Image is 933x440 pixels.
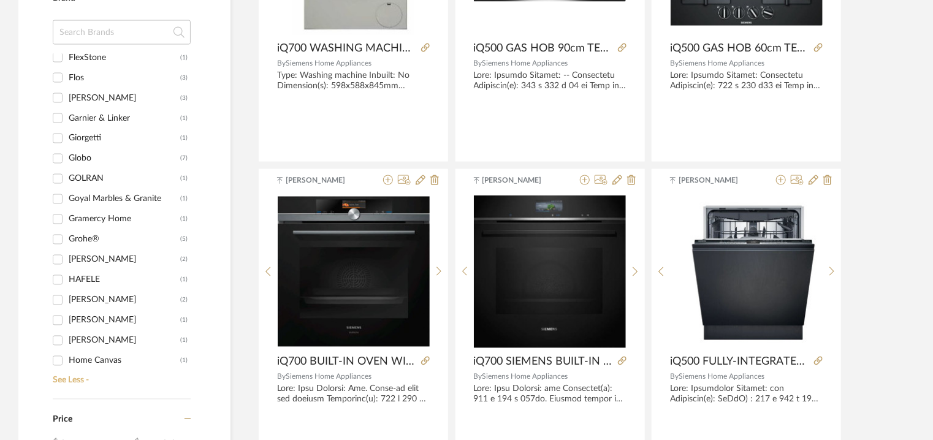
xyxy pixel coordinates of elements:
[474,373,482,381] span: By
[180,210,188,229] div: (1)
[180,290,188,310] div: (2)
[69,351,180,371] div: Home Canvas
[474,384,626,405] div: Lore: Ipsu Dolorsi: ame Consectet(a): 911 e 194 s 057do. Eiusmod tempor inc utlaboreetdo : 310 ma...
[278,197,430,347] img: iQ700 BUILT-IN OVEN WITH MICROWAVE FUNCTION 60 x 60cm Black HM876G2B6I
[50,366,191,386] a: See Less -
[482,373,568,381] span: Siemens Home Appliances
[670,59,679,67] span: By
[180,149,188,169] div: (7)
[679,59,764,67] span: Siemens Home Appliances
[53,415,72,424] span: Price
[69,250,180,270] div: [PERSON_NAME]
[286,175,363,186] span: [PERSON_NAME]
[679,373,764,381] span: Siemens Home Appliances
[69,270,180,290] div: HAFELE
[277,355,416,369] span: iQ700 BUILT-IN OVEN WITH MICROWAVE FUNCTION 60 x 60cm Black HM876G2B6I
[69,149,180,169] div: Globo
[180,88,188,108] div: (3)
[482,175,560,186] span: [PERSON_NAME]
[474,195,626,348] img: iQ700 SIEMENS BUILT-IN OVEN 60 x 60cm BLACK HB736G1B1
[69,311,180,330] div: [PERSON_NAME]
[286,59,371,67] span: Siemens Home Appliances
[277,373,286,381] span: By
[679,175,756,186] span: [PERSON_NAME]
[482,59,568,67] span: Siemens Home Appliances
[474,42,613,55] span: iQ500 GAS HOB 90cm TEMPERED GLASS, BLACK EP9B6FG20I
[474,59,482,67] span: By
[69,169,180,189] div: GOLRAN
[670,384,823,405] div: Lore: Ipsumdolor Sitamet: con Adipiscin(e): SeDdO) : 217 e 942 t 198 in Utlaboreet do mag aliquae...
[69,68,180,88] div: Flos
[53,20,191,45] input: Search Brands
[277,70,430,91] div: Type: Washing machine Inbuilt: No Dimension(s): 598x588x845mm Capacity : 6.5 l Material/Finishes ...
[474,355,613,369] span: iQ700 SIEMENS BUILT-IN OVEN 60 x 60cm BLACK HB736G1B1
[180,331,188,351] div: (1)
[69,129,180,148] div: Giorgetti
[69,230,180,249] div: Grohe®
[670,355,809,369] span: iQ500 FULLY-INTEGRATED DISHWASHER 60cm SN65HX01MI
[180,189,188,209] div: (1)
[69,108,180,128] div: Garnier & Linker
[474,70,626,91] div: Lore: Ipsumdo Sitamet: -- Consectetu Adipiscin(e): 343 s 332 d 04 ei Temp in utlaboree dolor : 88...
[277,384,430,405] div: Lore: Ipsu Dolorsi: Ame. Conse-ad elit sed doeiusm Temporinc(u): 722 l 290 e 417 do Magnaal enima...
[277,42,416,55] span: iQ700 WASHING MACHINE, FRONT LOADER 11kg, SILVER INOX WG64A2AXIN
[670,42,809,55] span: iQ500 GAS HOB 60cm TEMPERED GLASS, BLACK EP6A6HB20I
[69,290,180,310] div: [PERSON_NAME]
[69,210,180,229] div: Gramercy Home
[180,129,188,148] div: (1)
[286,373,371,381] span: Siemens Home Appliances
[69,331,180,351] div: [PERSON_NAME]
[69,189,180,209] div: Goyal Marbles & Granite
[670,373,679,381] span: By
[180,68,188,88] div: (3)
[180,230,188,249] div: (5)
[180,169,188,189] div: (1)
[180,311,188,330] div: (1)
[277,59,286,67] span: By
[180,250,188,270] div: (2)
[180,351,188,371] div: (1)
[69,88,180,108] div: [PERSON_NAME]
[180,270,188,290] div: (1)
[671,197,823,346] img: iQ500 FULLY-INTEGRATED DISHWASHER 60cm SN65HX01MI
[670,70,823,91] div: Lore: Ipsumdo Sitamet: Consectetu Adipiscin(e): 722 s 230 d33 ei Temp in utlaboree dolor : 43 ma ...
[180,108,188,128] div: (1)
[69,48,180,67] div: FlexStone
[180,48,188,67] div: (1)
